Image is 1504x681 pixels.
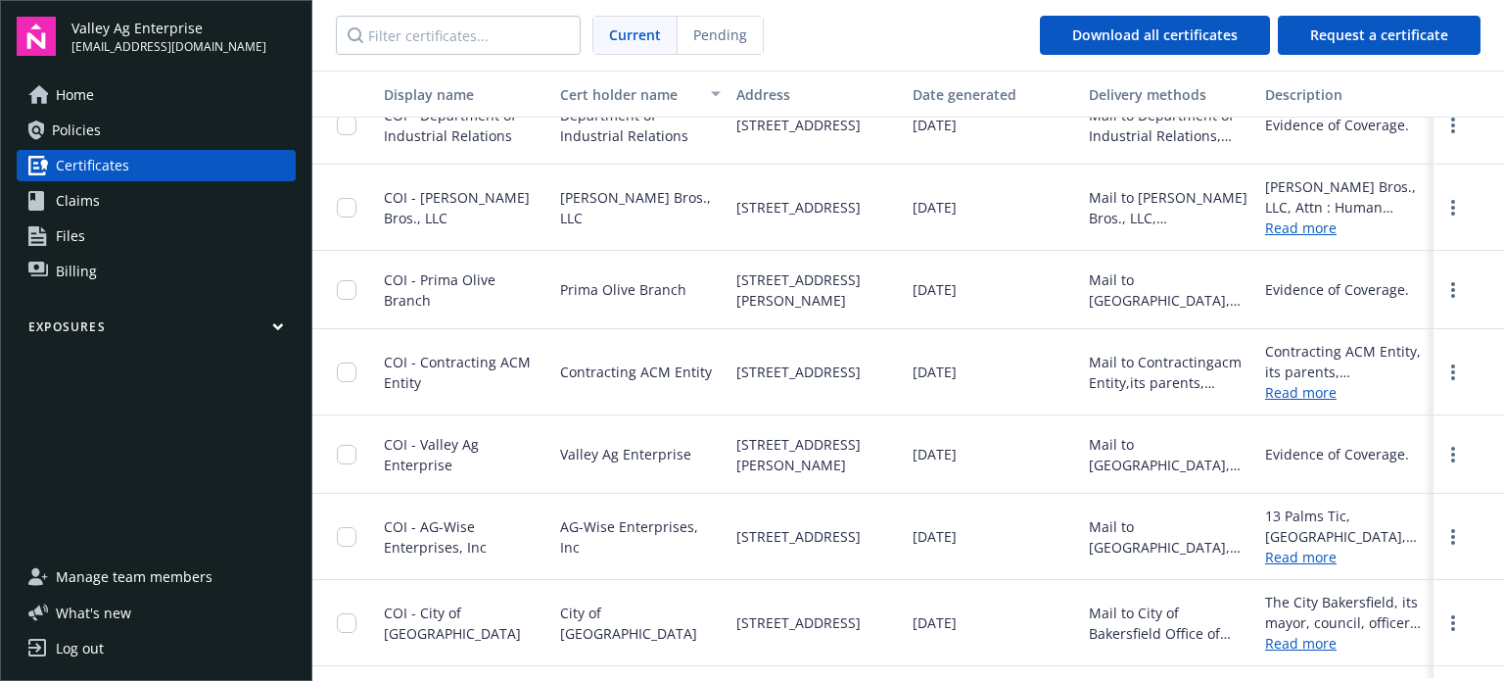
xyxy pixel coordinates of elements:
[1089,352,1249,393] div: Mail to Contractingacm Entity,its parents, subsidiaries, affiliates, managers, managing entities,...
[1072,17,1238,54] div: Download all certificates
[1257,71,1433,118] button: Description
[56,603,131,623] span: What ' s new
[384,435,479,474] span: COI - Valley Ag Enterprise
[913,84,1073,105] div: Date generated
[384,106,516,145] span: COI - Department of Industrial Relations
[560,105,721,146] span: Department of Industrial Relations
[1089,603,1249,644] div: Mail to City of Bakersfield Office of Risk Management, [STREET_ADDRESS]
[560,444,691,464] span: Valley Ag Enterprise
[560,187,721,228] span: [PERSON_NAME] Bros., LLC
[1089,516,1249,558] div: Mail to [GEOGRAPHIC_DATA], LLC, [STREET_ADDRESS]
[337,280,356,300] input: Toggle Row Selected
[56,220,85,252] span: Files
[913,526,957,547] span: [DATE]
[736,197,861,218] span: [STREET_ADDRESS]
[17,17,56,56] img: navigator-logo.svg
[1040,16,1270,55] button: Download all certificates
[736,269,897,311] span: [STREET_ADDRESS][PERSON_NAME]
[384,188,530,227] span: COI - [PERSON_NAME] Bros., LLC
[693,24,747,45] span: Pending
[376,71,552,118] button: Display name
[17,561,296,593] a: Manage team members
[678,17,763,54] span: Pending
[336,16,581,55] input: Filter certificates...
[1265,547,1426,567] a: Read more
[736,84,897,105] div: Address
[1089,187,1249,228] div: Mail to [PERSON_NAME] Bros., LLC, [STREET_ADDRESS]
[1081,71,1257,118] button: Delivery methods
[17,220,296,252] a: Files
[1089,269,1249,311] div: Mail to [GEOGRAPHIC_DATA], [STREET_ADDRESS][PERSON_NAME]
[1265,633,1426,654] a: Read more
[1441,278,1465,302] a: more
[1265,341,1426,382] div: Contracting ACM Entity, its parents, subsidiaries, affiliates, managers, managing entities, membe...
[337,445,356,464] input: Toggle Row Selected
[1089,84,1249,105] div: Delivery methods
[1265,176,1426,218] div: [PERSON_NAME] Bros., LLC, Attn : Human Resources is included as an additional insured as required...
[560,603,721,644] span: City of [GEOGRAPHIC_DATA]
[17,318,296,343] button: Exposures
[1265,84,1426,105] div: Description
[17,256,296,287] a: Billing
[337,198,356,218] input: Toggle Row Selected
[56,150,129,181] span: Certificates
[913,612,957,633] span: [DATE]
[337,613,356,633] input: Toggle Row Selected
[560,279,686,300] span: Prima Olive Branch
[17,603,163,623] button: What's new
[337,363,356,382] input: Toggle Row Selected
[17,185,296,217] a: Claims
[728,71,905,118] button: Address
[1089,434,1249,475] div: Mail to [GEOGRAPHIC_DATA], [STREET_ADDRESS]
[71,18,266,38] span: Valley Ag Enterprise
[736,612,861,633] span: [STREET_ADDRESS]
[1441,525,1465,549] a: more
[1265,115,1409,135] div: Evidence of Coverage.
[552,71,728,118] button: Cert holder name
[56,561,212,593] span: Manage team members
[52,115,101,146] span: Policies
[337,116,356,135] input: Toggle Row Selected
[56,185,100,217] span: Claims
[1089,105,1249,146] div: Mail to Department of Industrial Relations, [STREET_ADDRESS]
[56,256,97,287] span: Billing
[1441,443,1465,466] a: more
[384,84,544,105] div: Display name
[56,79,94,111] span: Home
[1265,218,1426,238] a: Read more
[384,517,487,557] span: COI - AG-Wise Enterprises, Inc
[560,516,721,558] span: AG-Wise Enterprises, Inc
[609,24,661,45] span: Current
[384,270,495,310] span: COI - Prima Olive Branch
[913,197,957,218] span: [DATE]
[1441,114,1465,137] a: more
[913,115,957,135] span: [DATE]
[17,115,296,146] a: Policies
[1310,25,1448,44] span: Request a certificate
[736,115,861,135] span: [STREET_ADDRESS]
[1441,196,1465,219] a: more
[56,633,104,664] div: Log out
[1265,382,1426,403] a: Read more
[913,444,957,464] span: [DATE]
[384,353,531,392] span: COI - Contracting ACM Entity
[1441,361,1465,384] a: more
[560,362,712,382] span: Contracting ACM Entity
[337,527,356,547] input: Toggle Row Selected
[560,84,699,105] div: Cert holder name
[905,71,1081,118] button: Date generated
[1265,506,1426,547] div: 13 Palms Tic, [GEOGRAPHIC_DATA], LLC, [GEOGRAPHIC_DATA], LLC, Ag-Wise Enterprises, Inc, Farming-A...
[913,362,957,382] span: [DATE]
[736,526,861,547] span: [STREET_ADDRESS]
[736,362,861,382] span: [STREET_ADDRESS]
[17,79,296,111] a: Home
[384,604,521,643] span: COI - City of [GEOGRAPHIC_DATA]
[1441,611,1465,635] a: more
[1278,16,1480,55] button: Request a certificate
[1265,279,1409,300] div: Evidence of Coverage.
[1265,592,1426,633] div: The City Bakersfield, its mayor, council, officers, agents, employees and volunteers are included...
[71,38,266,56] span: [EMAIL_ADDRESS][DOMAIN_NAME]
[1265,444,1409,464] div: Evidence of Coverage.
[71,17,296,56] button: Valley Ag Enterprise[EMAIL_ADDRESS][DOMAIN_NAME]
[913,279,957,300] span: [DATE]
